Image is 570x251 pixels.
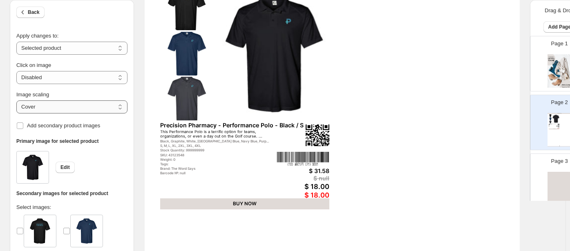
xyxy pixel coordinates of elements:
div: $ 31.58 [275,167,329,174]
img: product image [74,217,99,245]
div: Precision Pharmacy - Performance Polo - Black / S [549,124,558,124]
img: secondaryImage [549,117,552,120]
div: $ null [275,175,329,182]
div: SKU: 43123548 [160,153,274,157]
img: product image [20,153,45,182]
div: This Performance Polo is a terrific option for teams, organizations, or even a day out on the Gol... [160,129,274,139]
div: Tags: [160,162,274,166]
img: primaryImage [552,114,559,124]
span: Image scaling [16,91,49,98]
h6: Secondary images for selected product [16,190,127,197]
span: Apply changes to: [16,33,58,39]
div: BUY NOW [549,129,559,129]
img: qrcode [306,124,329,146]
div: Stock Quantity: 999999999 [160,148,274,152]
div: Weight: 0 [160,158,274,162]
p: Page 3 [551,157,568,165]
div: $ null [556,127,559,127]
span: Edit [60,164,70,171]
img: qrcode [558,124,559,125]
div: Black, Graphite, White, [GEOGRAPHIC_DATA] Blue, Navy Blue, Purp... [160,139,274,143]
img: product image [28,217,52,245]
p: Page 1 [551,40,568,48]
div: Barcode №: null [549,127,556,127]
span: Click on image [16,62,51,68]
button: Edit [56,162,75,173]
div: $ 18.00 [275,182,329,191]
p: Page 2 [551,98,568,107]
div: Brand: The Word Says [160,167,274,171]
img: secondaryImage [549,114,552,117]
img: secondaryImage [549,120,552,123]
img: secondaryImage [160,77,213,120]
div: Barcode №: null [160,171,274,175]
div: BUY NOW [160,198,329,209]
img: barcode [277,152,329,166]
div: $ 18.00 [275,191,329,199]
img: barcode [556,126,559,127]
button: Back [16,7,45,18]
span: Back [28,9,40,16]
p: Select images: [16,203,127,211]
div: Precision Pharmacy - Performance Polo - Black / S [160,122,306,129]
div: $ 18.00 [556,128,559,129]
h6: Primary image for selected product [16,138,127,144]
div: S, M, L, XL, 2XL, 3XL, 4XL [160,144,274,148]
img: secondaryImage [160,32,213,76]
span: Add secondary product images [27,122,100,129]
